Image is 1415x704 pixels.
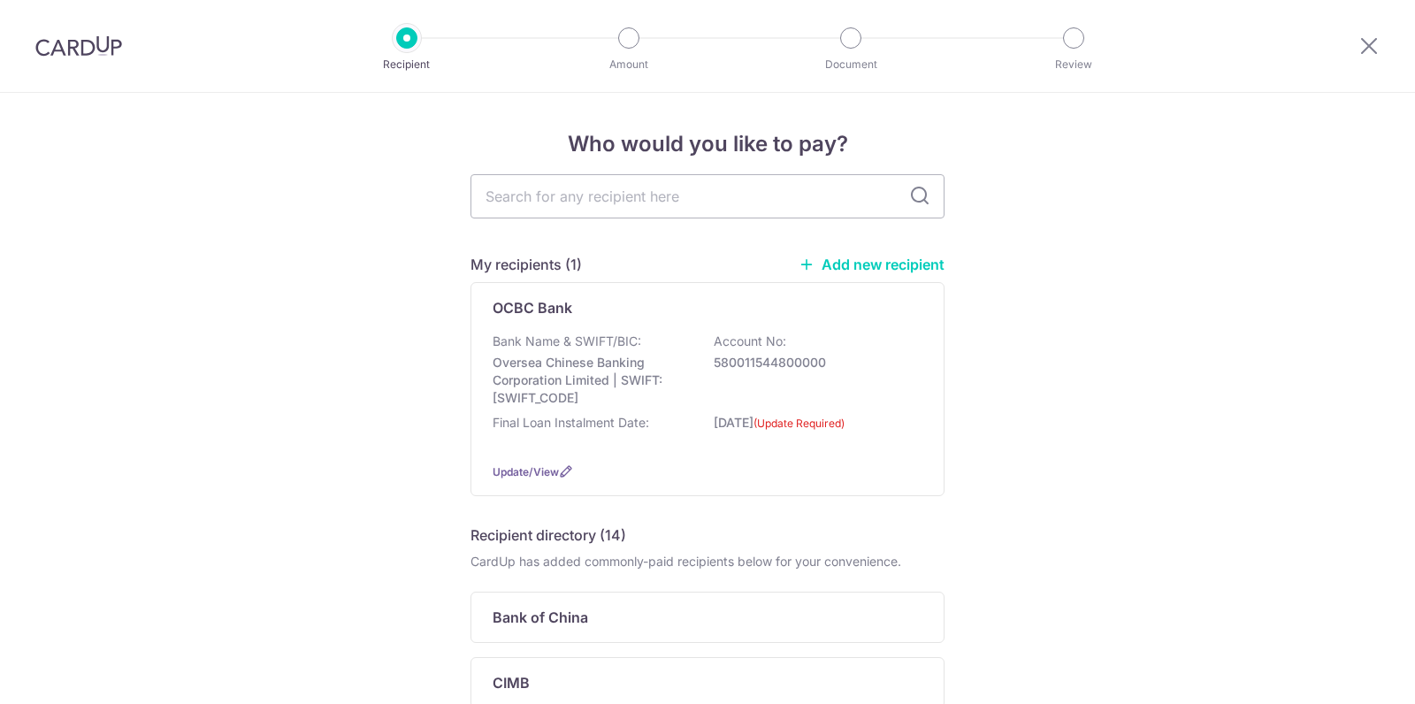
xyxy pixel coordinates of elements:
p: OCBC Bank [493,297,572,318]
p: Amount [563,56,694,73]
p: Review [1008,56,1139,73]
img: CardUp [35,35,122,57]
h5: Recipient directory (14) [470,524,626,546]
a: Add new recipient [799,256,945,273]
div: CardUp has added commonly-paid recipients below for your convenience. [470,553,945,570]
p: Recipient [341,56,472,73]
input: Search for any recipient here [470,174,945,218]
iframe: Opens a widget where you can find more information [1301,651,1397,695]
label: (Update Required) [753,415,845,432]
p: CIMB [493,672,530,693]
a: Update/View [493,465,559,478]
h5: My recipients (1) [470,254,582,275]
p: 580011544800000 [714,354,912,371]
p: Final Loan Instalment Date: [493,414,649,432]
p: Bank of China [493,607,588,628]
p: [DATE] [714,414,912,443]
h4: Who would you like to pay? [470,128,945,160]
p: Oversea Chinese Banking Corporation Limited | SWIFT: [SWIFT_CODE] [493,354,691,407]
p: Bank Name & SWIFT/BIC: [493,333,641,350]
p: Document [785,56,916,73]
p: Account No: [714,333,786,350]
